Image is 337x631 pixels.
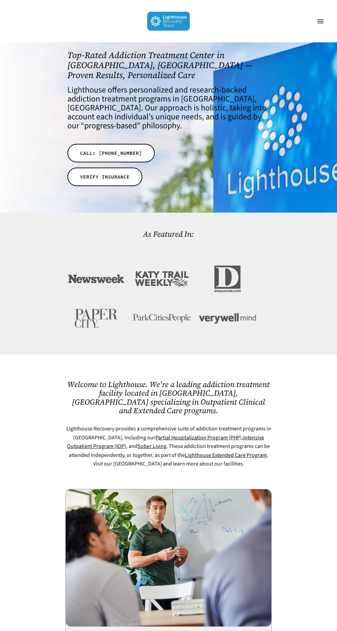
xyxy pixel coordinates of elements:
a: Partial Hospitalization Program (PHP) [155,434,242,441]
a: progress-based [84,120,137,132]
a: Sober Living [138,442,166,450]
a: Lighthouse Extended Care Program [185,451,267,459]
a: VERIFY INSURANCE [67,168,142,186]
img: Lighthouse Recovery Texas [147,12,190,31]
h1: Top-Rated Addiction Treatment Center in [GEOGRAPHIC_DATA], [GEOGRAPHIC_DATA] — Proven Results, Pe... [67,50,270,80]
a: As Featured In: [143,229,194,239]
p: Lighthouse Recovery provides a comprehensive suite of addiction treatment programs in [GEOGRAPHIC... [65,425,272,469]
a: CALL: [PHONE_NUMBER] [67,144,155,162]
h4: Lighthouse offers personalized and research-backed addiction treatment programs in [GEOGRAPHIC_DA... [67,86,270,130]
a: Navigation Menu [314,18,327,25]
span: CALL: [PHONE_NUMBER] [80,150,142,157]
span: VERIFY INSURANCE [80,173,130,180]
h2: Welcome to Lighthouse. We're a leading addiction treatment facility located in [GEOGRAPHIC_DATA],... [65,380,272,415]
